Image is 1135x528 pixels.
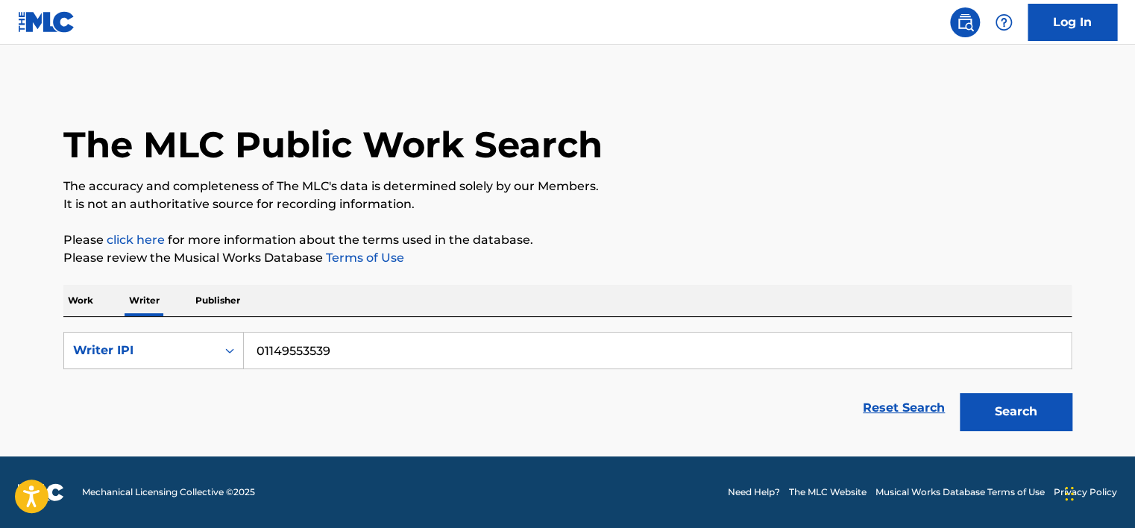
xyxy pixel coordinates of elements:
a: Reset Search [855,392,952,424]
a: Terms of Use [323,251,404,265]
iframe: Chat Widget [1060,456,1135,528]
a: Log In [1028,4,1117,41]
a: Privacy Policy [1054,485,1117,499]
img: help [995,13,1013,31]
a: click here [107,233,165,247]
a: Musical Works Database Terms of Use [875,485,1045,499]
img: MLC Logo [18,11,75,33]
p: Please for more information about the terms used in the database. [63,231,1072,249]
p: Publisher [191,285,245,316]
a: The MLC Website [789,485,867,499]
a: Public Search [950,7,980,37]
p: Please review the Musical Works Database [63,249,1072,267]
a: Need Help? [728,485,780,499]
p: The accuracy and completeness of The MLC's data is determined solely by our Members. [63,177,1072,195]
div: Drag [1065,471,1074,516]
img: search [956,13,974,31]
button: Search [960,393,1072,430]
form: Search Form [63,332,1072,438]
div: Help [989,7,1019,37]
div: Writer IPI [73,342,207,359]
span: Mechanical Licensing Collective © 2025 [82,485,255,499]
p: Work [63,285,98,316]
p: Writer [125,285,164,316]
img: logo [18,483,64,501]
h1: The MLC Public Work Search [63,122,603,167]
p: It is not an authoritative source for recording information. [63,195,1072,213]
